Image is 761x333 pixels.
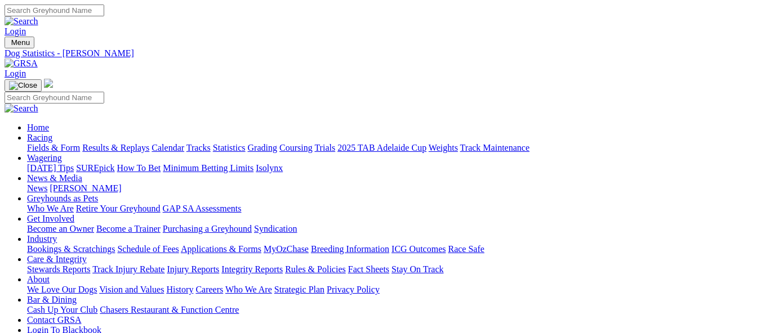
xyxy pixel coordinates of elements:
a: Who We Are [225,285,272,294]
a: Trials [314,143,335,152]
a: Rules & Policies [285,264,346,274]
a: Retire Your Greyhound [76,204,161,213]
a: Track Injury Rebate [92,264,164,274]
img: GRSA [5,58,38,69]
a: Login [5,26,26,36]
a: History [166,285,193,294]
a: Become a Trainer [96,224,161,233]
a: Fact Sheets [348,264,389,274]
a: News [27,183,47,193]
img: Search [5,16,38,26]
input: Search [5,4,104,16]
span: Menu [11,38,30,47]
a: Track Maintenance [460,143,529,152]
a: Vision and Values [99,285,164,294]
a: Careers [195,285,223,294]
div: Care & Integrity [27,264,756,274]
a: Breeding Information [311,244,389,254]
button: Toggle navigation [5,37,34,48]
a: ICG Outcomes [391,244,446,254]
a: Bookings & Scratchings [27,244,115,254]
a: Who We Are [27,204,74,213]
a: [DATE] Tips [27,163,74,173]
a: Statistics [213,143,246,152]
div: Get Involved [27,224,756,234]
a: Coursing [279,143,313,152]
div: Racing [27,143,756,153]
a: Wagering [27,153,62,163]
div: Wagering [27,163,756,173]
a: Grading [248,143,277,152]
a: Become an Owner [27,224,94,233]
div: Greyhounds as Pets [27,204,756,214]
a: News & Media [27,173,82,183]
div: Industry [27,244,756,254]
a: Applications & Forms [181,244,261,254]
a: Calendar [152,143,184,152]
a: We Love Our Dogs [27,285,97,294]
a: Minimum Betting Limits [163,163,253,173]
a: Privacy Policy [327,285,380,294]
a: Racing [27,133,52,142]
a: MyOzChase [264,244,309,254]
div: News & Media [27,183,756,193]
a: Care & Integrity [27,254,87,264]
a: Login [5,69,26,78]
div: About [27,285,756,295]
img: Search [5,103,38,114]
a: Purchasing a Greyhound [163,224,252,233]
button: Toggle navigation [5,79,42,92]
a: Home [27,123,49,132]
a: Syndication [254,224,297,233]
a: GAP SA Assessments [163,204,242,213]
a: Get Involved [27,214,74,223]
div: Bar & Dining [27,305,756,315]
a: Fields & Form [27,143,80,152]
a: Injury Reports [167,264,219,274]
a: Stay On Track [391,264,443,274]
a: Schedule of Fees [117,244,179,254]
a: Strategic Plan [274,285,324,294]
a: Greyhounds as Pets [27,193,98,203]
a: Isolynx [256,163,283,173]
a: Cash Up Your Club [27,305,97,314]
a: Chasers Restaurant & Function Centre [100,305,239,314]
a: Dog Statistics - [PERSON_NAME] [5,48,756,58]
a: [PERSON_NAME] [50,183,121,193]
a: Stewards Reports [27,264,90,274]
a: SUREpick [76,163,114,173]
a: Bar & Dining [27,295,77,304]
a: 2025 TAB Adelaide Cup [337,143,426,152]
img: logo-grsa-white.png [44,79,53,88]
a: Tracks [186,143,211,152]
a: Contact GRSA [27,315,81,325]
a: Industry [27,234,57,244]
a: Race Safe [448,244,484,254]
img: Close [9,81,37,90]
a: Integrity Reports [221,264,283,274]
a: About [27,274,50,284]
a: Results & Replays [82,143,149,152]
a: How To Bet [117,163,161,173]
input: Search [5,92,104,103]
a: Weights [429,143,458,152]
